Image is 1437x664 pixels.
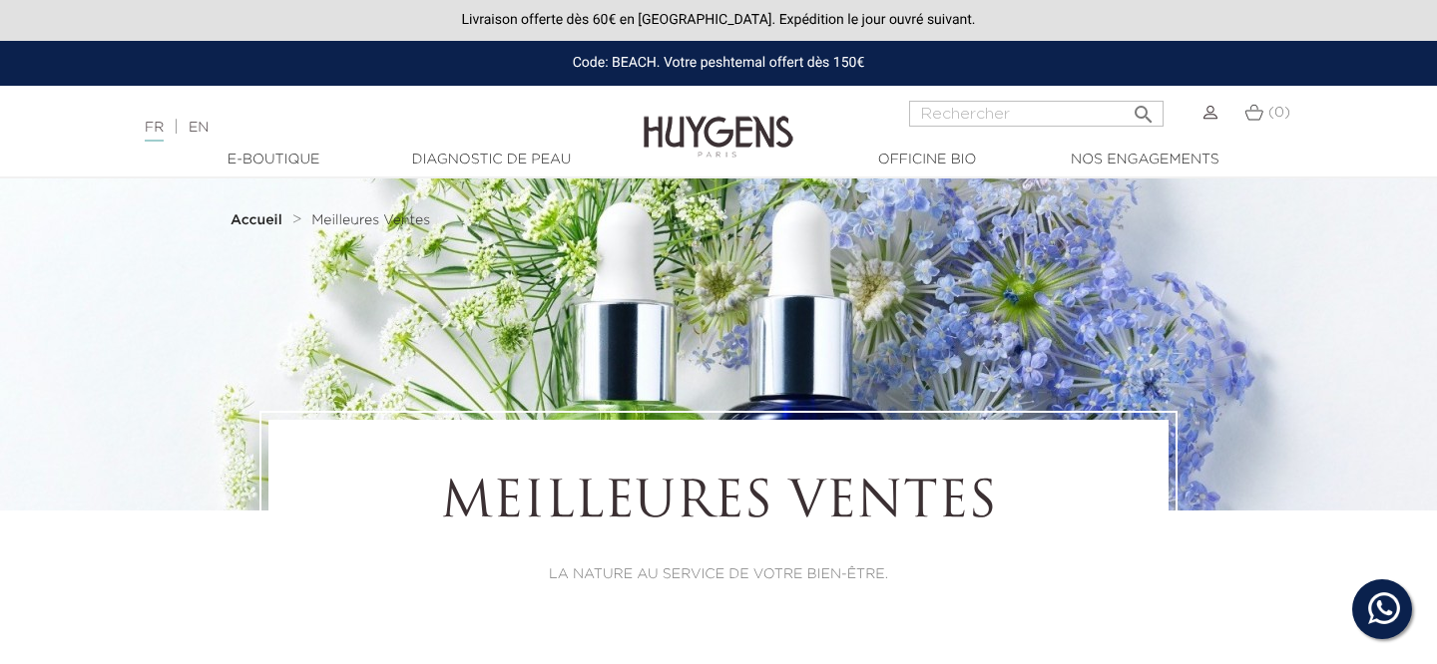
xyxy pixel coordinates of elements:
input: Rechercher [909,101,1164,127]
strong: Accueil [231,213,282,227]
a: FR [145,121,164,142]
a: Accueil [231,212,286,228]
a: Meilleures Ventes [311,212,430,228]
a: Officine Bio [827,150,1027,170]
a: E-Boutique [174,150,373,170]
div: | [135,116,584,140]
h1: Meilleures Ventes [323,475,1114,534]
i:  [1132,97,1156,121]
button:  [1126,95,1162,122]
img: Huygens [644,84,793,161]
a: EN [189,121,209,135]
a: Nos engagements [1045,150,1244,170]
span: Meilleures Ventes [311,213,430,227]
span: (0) [1268,106,1290,120]
a: Diagnostic de peau [391,150,591,170]
p: LA NATURE AU SERVICE DE VOTRE BIEN-ÊTRE. [323,564,1114,585]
